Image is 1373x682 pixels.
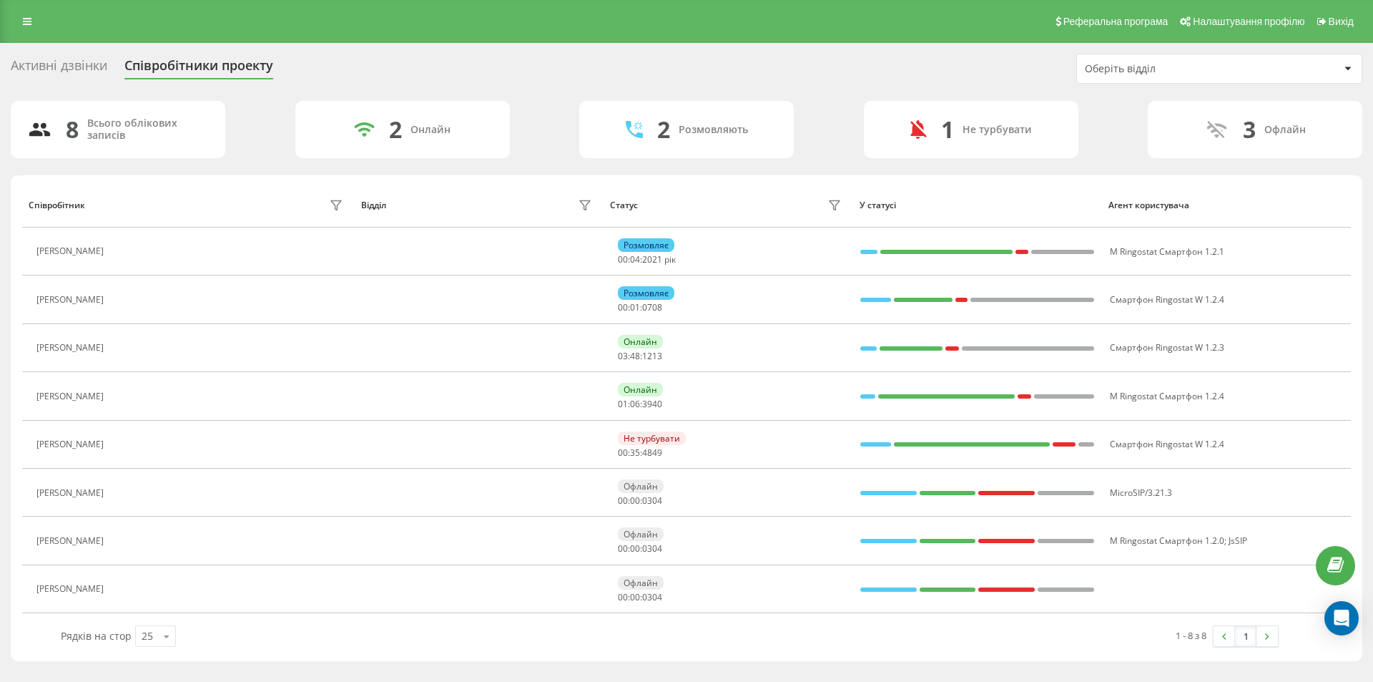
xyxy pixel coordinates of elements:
[624,480,658,492] font: Офлайн
[36,583,104,595] font: [PERSON_NAME]
[1193,16,1304,27] font: Налаштування профілю
[36,438,104,450] font: [PERSON_NAME]
[652,495,662,507] font: 04
[610,199,638,211] font: Статус
[1110,487,1172,499] font: MicroSIP/3.21.3
[1108,199,1189,211] font: Агент користувача
[361,199,386,211] font: Відділ
[1329,16,1354,27] font: Вихід
[941,114,954,145] font: 1
[1264,122,1306,136] font: Офлайн
[1085,62,1156,75] font: Оберіть відділ
[36,341,104,354] font: [PERSON_NAME]
[36,293,104,306] font: [PERSON_NAME]
[652,591,662,603] font: 04
[1110,438,1224,450] font: Смартфон Ringostat W 1.2.4
[61,629,132,643] font: Рядків на стор
[29,199,85,211] font: Співробітник
[652,253,676,266] font: 21 рік
[36,245,104,257] font: [PERSON_NAME]
[1110,245,1224,258] font: M Ringostat Смартфон 1.2.1
[1324,601,1359,635] div: Відкрити Intercom Messenger
[1110,293,1224,306] font: Смартфон Ringostat W 1.2.4
[624,336,657,348] font: Онлайн
[87,116,177,142] font: Всього облікових записів
[618,253,652,266] font: 00:04:20
[1110,341,1224,354] font: Смартфон Ringostat W 1.2.3
[1110,535,1224,547] font: M Ringostat Смартфон 1.2.0
[11,57,107,74] font: Активні дзвінки
[679,122,748,136] font: Розмовляють
[36,487,104,499] font: [PERSON_NAME]
[624,384,657,396] font: Онлайн
[410,122,451,136] font: Онлайн
[618,447,652,459] font: 00:35:48
[618,301,652,313] font: 00:01:07
[1063,16,1168,27] font: Реферальна програма
[36,535,104,547] font: [PERSON_NAME]
[624,577,658,589] font: Офлайн
[1244,630,1249,643] font: 1
[142,629,153,643] font: 25
[1176,629,1206,642] font: 1 - 8 з 8
[652,301,662,313] font: 08
[624,432,680,444] font: Не турбувати
[657,114,670,145] font: 2
[652,398,662,410] font: 40
[618,350,652,362] font: 03:48:12
[624,239,669,251] font: Розмовляє
[1110,390,1224,402] font: M Ringostat Смартфон 1.2.4
[618,542,652,555] font: 00:00:03
[618,495,652,507] font: 00:00:03
[1229,535,1247,547] font: JsSIP
[963,122,1032,136] font: Не турбувати
[66,114,79,145] font: 8
[652,447,662,459] font: 49
[652,350,662,362] font: 13
[652,542,662,555] font: 04
[389,114,402,145] font: 2
[1243,114,1256,145] font: 3
[860,199,896,211] font: У статусі
[624,528,658,540] font: Офлайн
[124,57,273,74] font: Співробітники проекту
[624,287,669,299] font: Розмовляє
[618,398,652,410] font: 01:06:39
[618,591,652,603] font: 00:00:03
[36,390,104,402] font: [PERSON_NAME]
